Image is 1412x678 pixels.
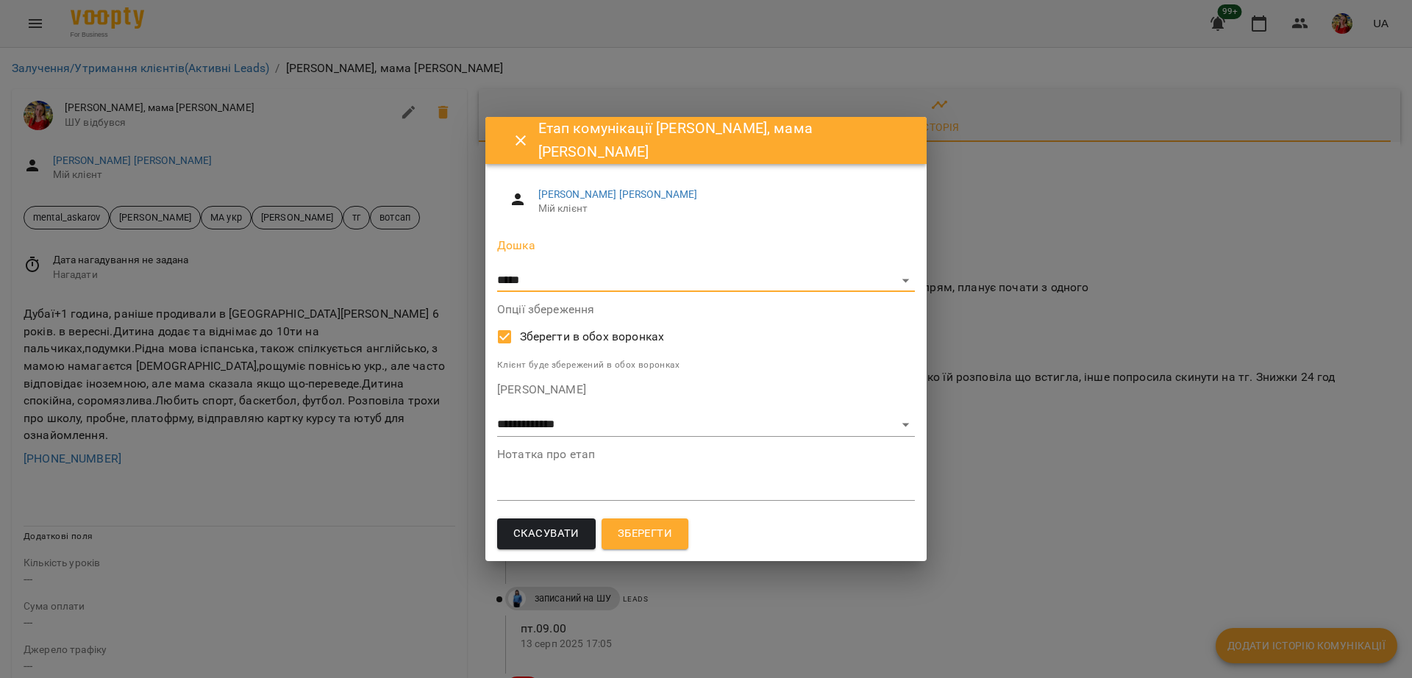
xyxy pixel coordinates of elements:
[497,449,915,460] label: Нотатка про етап
[497,240,915,251] label: Дошка
[513,524,580,543] span: Скасувати
[497,358,915,373] p: Клієнт буде збережений в обох воронках
[618,524,672,543] span: Зберегти
[503,123,538,158] button: Close
[538,201,903,216] span: Мій клієнт
[497,304,915,315] label: Опції збереження
[497,518,596,549] button: Скасувати
[602,518,688,549] button: Зберегти
[538,117,909,163] h6: Етап комунікації [PERSON_NAME], мама [PERSON_NAME]
[520,328,665,346] span: Зберегти в обох воронках
[538,188,698,200] a: [PERSON_NAME] [PERSON_NAME]
[497,384,915,396] label: [PERSON_NAME]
